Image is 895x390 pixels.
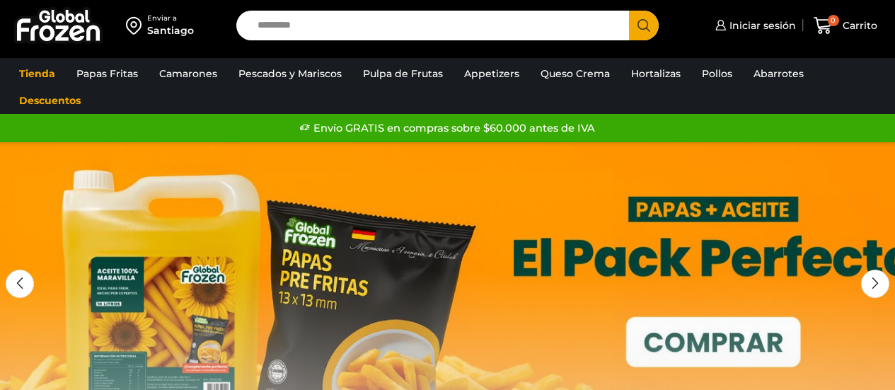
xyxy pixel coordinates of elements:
img: address-field-icon.svg [126,13,147,38]
a: Pulpa de Frutas [356,60,450,87]
a: Papas Fritas [69,60,145,87]
a: Iniciar sesión [712,11,796,40]
a: Abarrotes [746,60,811,87]
a: Queso Crema [533,60,617,87]
a: Pescados y Mariscos [231,60,349,87]
a: Hortalizas [624,60,688,87]
a: 0 Carrito [810,9,881,42]
div: Santiago [147,23,194,38]
span: Iniciar sesión [726,18,796,33]
div: Enviar a [147,13,194,23]
a: Pollos [695,60,739,87]
a: Tienda [12,60,62,87]
span: 0 [828,15,839,26]
a: Descuentos [12,87,88,114]
a: Appetizers [457,60,526,87]
button: Search button [629,11,659,40]
a: Camarones [152,60,224,87]
span: Carrito [839,18,877,33]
